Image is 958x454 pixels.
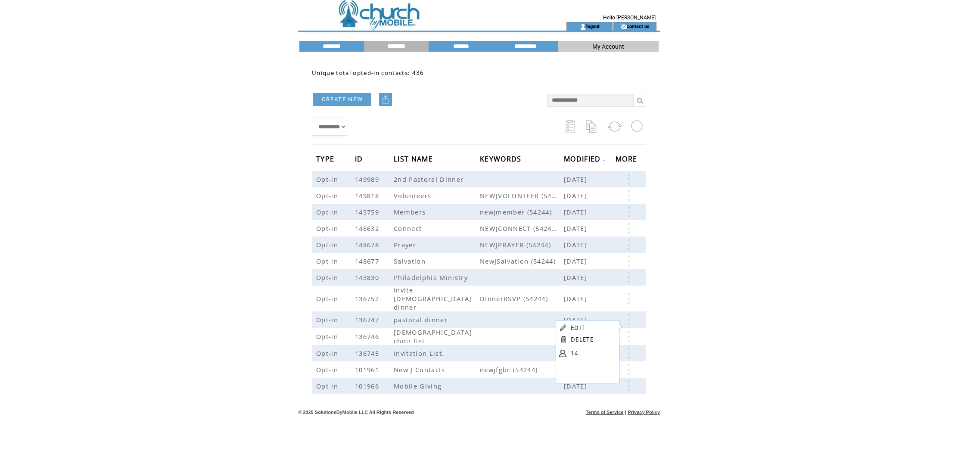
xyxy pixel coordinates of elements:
span: TYPE [316,152,336,168]
span: pastoral dinner [394,315,450,324]
span: Opt-in [316,349,340,358]
span: DinnerRSVP (54244) [480,294,564,303]
span: NEWJCONNECT (54244),NEWJCONNECT-FLINT (54244) [480,224,564,233]
span: Opt-in [316,365,340,374]
span: 149818 [355,191,381,200]
span: Invitation List. [394,349,446,358]
a: DELETE [571,336,594,343]
span: Unique total opted-in contacts: 436 [312,69,424,77]
span: newjmember (54244) [480,208,564,216]
span: [DATE] [564,224,589,233]
a: KEYWORDS [480,156,524,161]
a: Privacy Policy [628,410,660,415]
a: 14 [571,347,614,360]
span: KEYWORDS [480,152,524,168]
span: Opt-in [316,332,340,341]
span: NewJSalvation (54244) [480,257,564,265]
span: 136746 [355,332,381,341]
span: Philadelphia Ministry [394,273,470,282]
span: 101966 [355,382,381,390]
span: [DATE] [564,208,589,216]
a: ID [355,156,365,161]
a: LIST NAME [394,156,435,161]
span: 149989 [355,175,381,183]
span: 148632 [355,224,381,233]
span: 143830 [355,273,381,282]
span: 136745 [355,349,381,358]
a: logout [586,23,600,29]
span: ID [355,152,365,168]
span: [DATE] [564,175,589,183]
span: 2nd Pastoral Dinner [394,175,466,183]
a: CREATE NEW [313,93,371,106]
span: LIST NAME [394,152,435,168]
span: [DATE] [564,315,589,324]
span: Opt-in [316,224,340,233]
span: 136752 [355,294,381,303]
a: EDIT [571,324,585,332]
span: 136747 [355,315,381,324]
span: My Account [592,43,624,50]
span: 145759 [355,208,381,216]
span: Connect [394,224,424,233]
span: | [625,410,626,415]
span: Opt-in [316,315,340,324]
span: Opt-in [316,208,340,216]
a: TYPE [316,156,336,161]
span: Opt-in [316,191,340,200]
span: Opt-in [316,257,340,265]
span: Prayer [394,240,418,249]
span: 148678 [355,240,381,249]
span: Mobile Giving [394,382,444,390]
span: [DATE] [564,273,589,282]
span: NEWJPRAYER (54244) [480,240,564,249]
span: New J Contacts [394,365,448,374]
span: NEWJVOLUNTEER (54244) [480,191,564,200]
span: [DATE] [564,294,589,303]
span: © 2025 SolutionsByMobile LLC All Rights Reserved [298,410,414,415]
span: MORE [616,152,639,168]
span: [DATE] [564,191,589,200]
span: Opt-in [316,273,340,282]
a: Terms of Service [586,410,624,415]
span: MODIFIED [564,152,603,168]
span: 148677 [355,257,381,265]
span: Invite [DEMOGRAPHIC_DATA] dinner [394,286,472,311]
span: 101961 [355,365,381,374]
span: [DEMOGRAPHIC_DATA] choir list [394,328,472,345]
span: Opt-in [316,294,340,303]
img: upload.png [381,95,390,104]
img: contact_us_icon.gif [620,23,627,30]
span: Hello [PERSON_NAME] [603,15,656,21]
a: contact us [627,23,650,29]
span: Members [394,208,428,216]
span: Opt-in [316,240,340,249]
span: Opt-in [316,382,340,390]
a: MODIFIED↓ [564,156,606,162]
img: account_icon.gif [580,23,586,30]
span: Volunteers [394,191,433,200]
span: Salvation [394,257,428,265]
span: newjfgbc (54244) [480,365,564,374]
span: Opt-in [316,175,340,183]
span: [DATE] [564,257,589,265]
span: [DATE] [564,240,589,249]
